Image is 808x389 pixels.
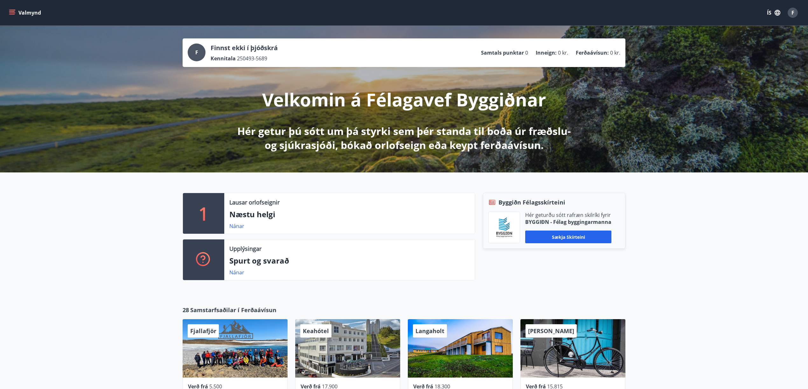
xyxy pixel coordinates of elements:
p: Næstu helgi [229,209,470,220]
p: Upplýsingar [229,245,261,253]
p: 1 [199,201,209,225]
button: ÍS [763,7,784,18]
a: Nánar [229,223,244,230]
p: Finnst ekki í þjóðskrá [211,44,278,52]
p: Hér geturðu sótt rafræn skilríki fyrir [525,211,611,218]
span: 0 kr. [558,49,568,56]
span: 250493-5689 [237,55,267,62]
p: Spurt og svarað [229,255,470,266]
p: Kennitala [211,55,236,62]
a: Nánar [229,269,244,276]
img: BKlGVmlTW1Qrz68WFGMFQUcXHWdQd7yePWMkvn3i.png [493,217,515,238]
p: BYGGIÐN - Félag byggingarmanna [525,218,611,225]
button: menu [8,7,44,18]
span: 0 [525,49,528,56]
span: Keahótel [303,327,329,335]
span: F [195,49,198,56]
span: Fjallafjör [190,327,216,335]
span: F [791,9,794,16]
p: Inneign : [536,49,557,56]
button: Sækja skírteini [525,231,611,243]
span: Byggiðn Félagsskírteini [498,198,565,206]
p: Lausar orlofseignir [229,198,280,206]
span: [PERSON_NAME] [528,327,574,335]
button: F [785,5,800,20]
p: Hér getur þú sótt um þá styrki sem þér standa til boða úr fræðslu- og sjúkrasjóði, bókað orlofsei... [236,124,572,152]
p: Velkomin á Félagavef Byggiðnar [262,87,546,111]
span: 28 [183,306,189,314]
p: Samtals punktar [481,49,524,56]
span: Langaholt [415,327,444,335]
p: Ferðaávísun : [576,49,609,56]
span: 0 kr. [610,49,620,56]
span: Samstarfsaðilar í Ferðaávísun [190,306,276,314]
